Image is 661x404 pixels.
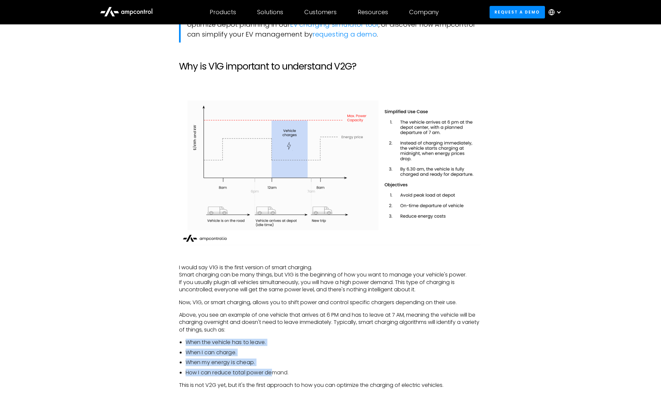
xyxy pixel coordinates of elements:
li: When the vehicle has to leave. [186,339,482,346]
div: Solutions [257,9,283,16]
div: Customers [304,9,337,16]
img: V1G or smart charging for electric vehicles [179,96,482,245]
div: Company [409,9,439,16]
li: How I can reduce total power demand. [186,369,482,376]
div: Products [210,9,236,16]
p: Now, V1G, or smart charging, allows you to shift power and control specific chargers depending on... [179,299,482,306]
li: When my energy is cheap. [186,359,482,366]
p: I would say V1G is the first version of smart charging. Smart charging can be many things, but V1... [179,264,482,294]
li: When I can charge. [186,349,482,356]
blockquote: Take control of your fleet’s V1G charging strategy—calculate energy costs and optimize depot plan... [179,6,482,43]
a: Request a demo [490,6,545,18]
a: requesting a demo [313,30,376,39]
h2: Why is V1G important to understand V2G? [179,61,482,72]
div: Resources [358,9,388,16]
a: EV charging simulator tool [290,20,378,29]
p: Above, you see an example of one vehicle that arrives at 6 PM and has to leave at 7 AM, meaning t... [179,311,482,333]
p: This is not V2G yet, but it's the first approach to how you can optimize the charging of electric... [179,382,482,389]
